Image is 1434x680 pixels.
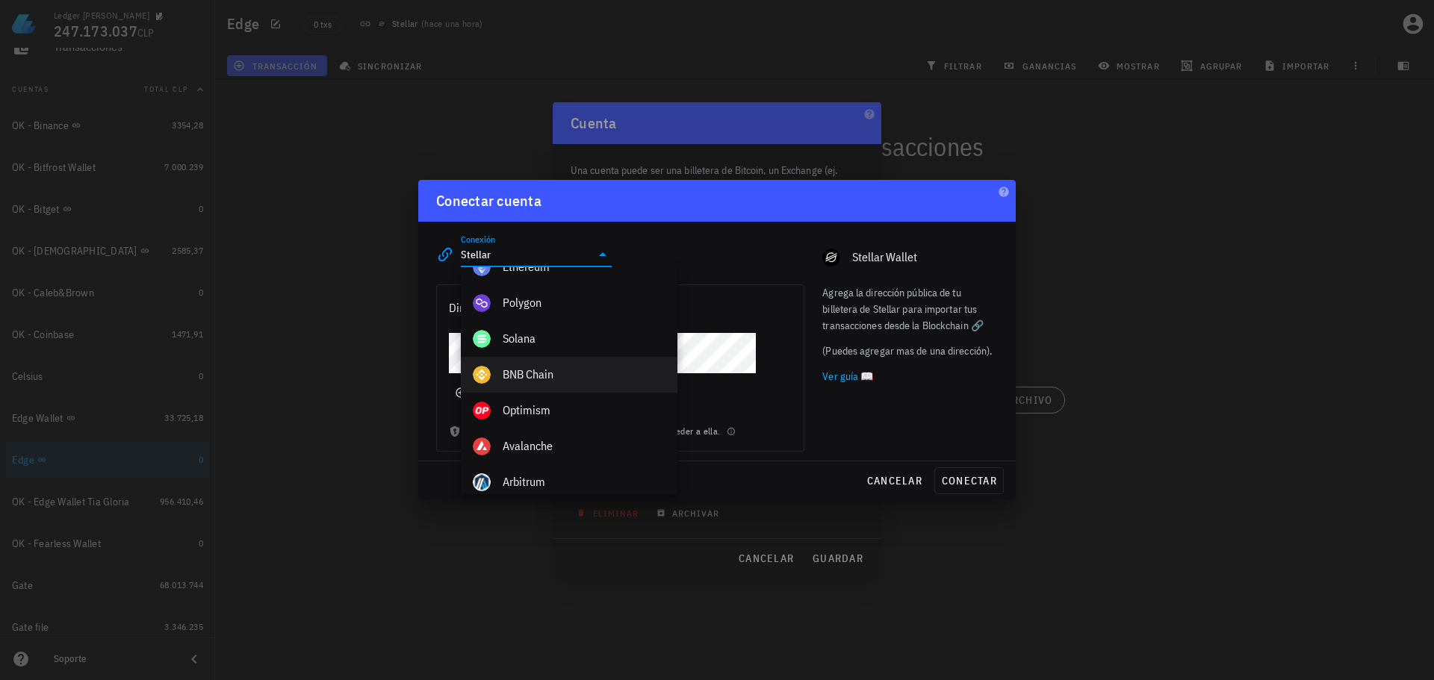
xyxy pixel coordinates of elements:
[503,403,665,417] div: Optimism
[822,368,998,384] a: Ver guía 📖
[822,343,998,359] div: (Puedes agregar mas de una dirección).
[503,260,665,274] div: Ethereum
[449,300,542,315] span: de Stellar
[503,475,665,489] div: Arbitrum
[449,300,495,315] span: dirección
[461,234,495,245] label: Conexión
[852,250,998,264] div: Stellar Wallet
[458,387,571,399] span: agregar dirección
[437,424,804,451] div: Tu dirección es encriptada y solamente tú puedes acceder a ella.
[860,467,928,494] button: cancelar
[934,467,1004,494] button: conectar
[941,474,997,487] span: conectar
[503,296,665,310] div: Polygon
[503,331,665,346] div: Solana
[436,189,541,213] div: Conectar cuenta
[866,474,922,487] span: cancelar
[503,439,665,453] div: Avalanche
[449,382,581,403] button: agregar dirección
[822,284,998,334] div: Agrega la dirección pública de tu billetera de Stellar para importar tus transacciones desde la B...
[461,243,591,266] input: Seleccionar una conexión
[503,367,665,381] div: BNB Chain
